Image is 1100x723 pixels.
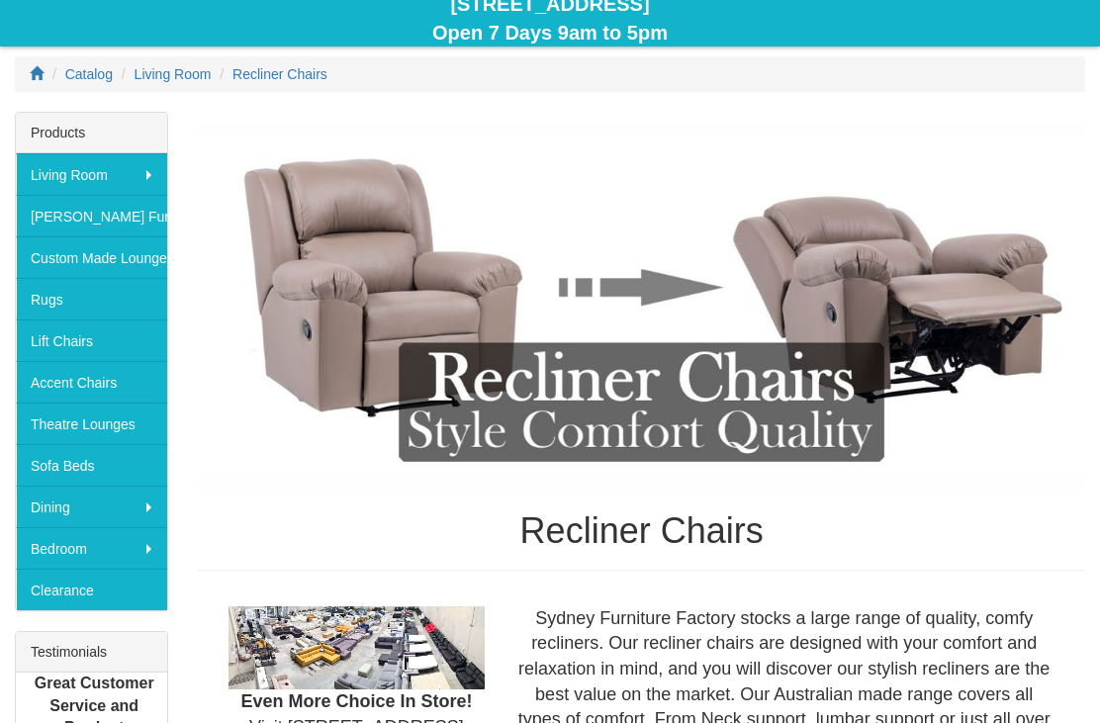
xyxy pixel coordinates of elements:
[16,195,167,236] a: [PERSON_NAME] Furniture
[16,444,167,486] a: Sofa Beds
[16,361,167,403] a: Accent Chairs
[16,319,167,361] a: Lift Chairs
[16,403,167,444] a: Theatre Lounges
[16,153,167,195] a: Living Room
[135,66,212,82] a: Living Room
[16,632,167,673] div: Testimonials
[229,606,484,689] img: Showroom
[16,569,167,610] a: Clearance
[16,486,167,527] a: Dining
[65,66,113,82] a: Catalog
[198,122,1085,492] img: Recliner Chairs
[16,278,167,319] a: Rugs
[16,527,167,569] a: Bedroom
[240,691,472,711] b: Even More Choice In Store!
[198,511,1085,551] h1: Recliner Chairs
[16,236,167,278] a: Custom Made Lounges
[16,113,167,153] div: Products
[232,66,327,82] a: Recliner Chairs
